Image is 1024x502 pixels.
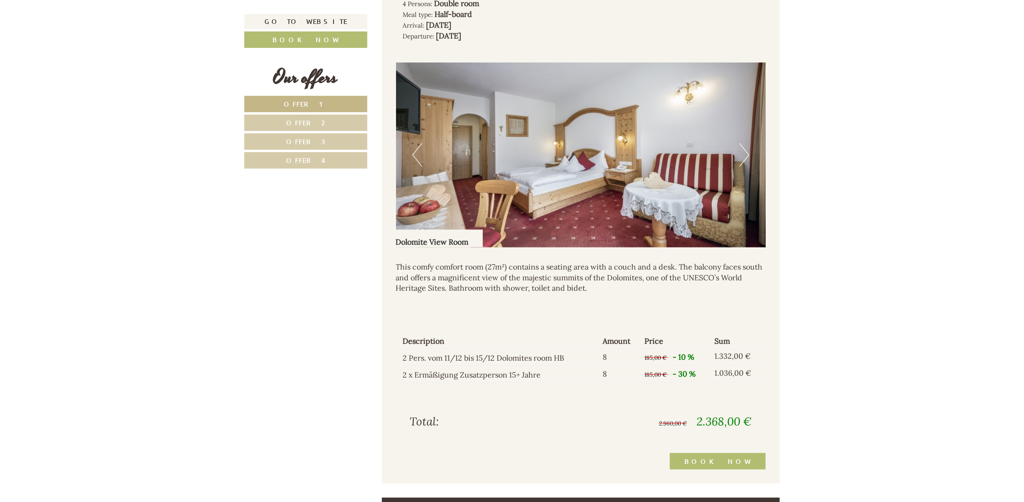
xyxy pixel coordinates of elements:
div: Our offers [244,64,367,91]
td: 1.036,00 € [711,365,759,382]
div: Dolomite View Room [396,230,483,247]
td: 1.332,00 € [711,349,759,366]
a: Book now [244,31,367,48]
td: 2 Pers. vom 11/12 bis 15/12 Dolomites room HB [403,349,599,366]
small: Departure: [403,32,434,40]
span: 185,00 € [644,371,667,378]
th: Description [403,334,599,348]
span: Offer 4 [286,156,326,165]
span: - 30 % [673,369,696,378]
button: Previous [412,143,422,167]
button: Next [739,143,749,167]
th: Price [641,334,710,348]
a: Book now [670,453,766,470]
span: 2.368,00 € [697,414,752,429]
th: Amount [599,334,641,348]
span: 2.960,00 € [659,420,687,427]
a: Go to website [244,14,367,29]
td: 2 x Ermäßigung Zusatzperson 15+ Jahre [403,365,599,382]
img: image [396,62,766,247]
b: [DATE] [427,20,452,30]
span: 185,00 € [644,354,667,361]
p: This comfy comfort room (27m²) contains a seating area with a couch and a desk. The balcony faces... [396,262,766,294]
span: Offer 2 [287,118,326,127]
small: Arrival: [403,21,425,30]
span: Offer 1 [284,100,328,108]
div: Total: [403,414,581,430]
th: Sum [711,334,759,348]
small: Meal type: [403,10,433,19]
b: Half-board [435,9,473,19]
span: Offer 3 [286,137,326,146]
b: [DATE] [436,31,462,40]
td: 8 [599,365,641,382]
td: 8 [599,349,641,366]
span: - 10 % [673,352,694,362]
